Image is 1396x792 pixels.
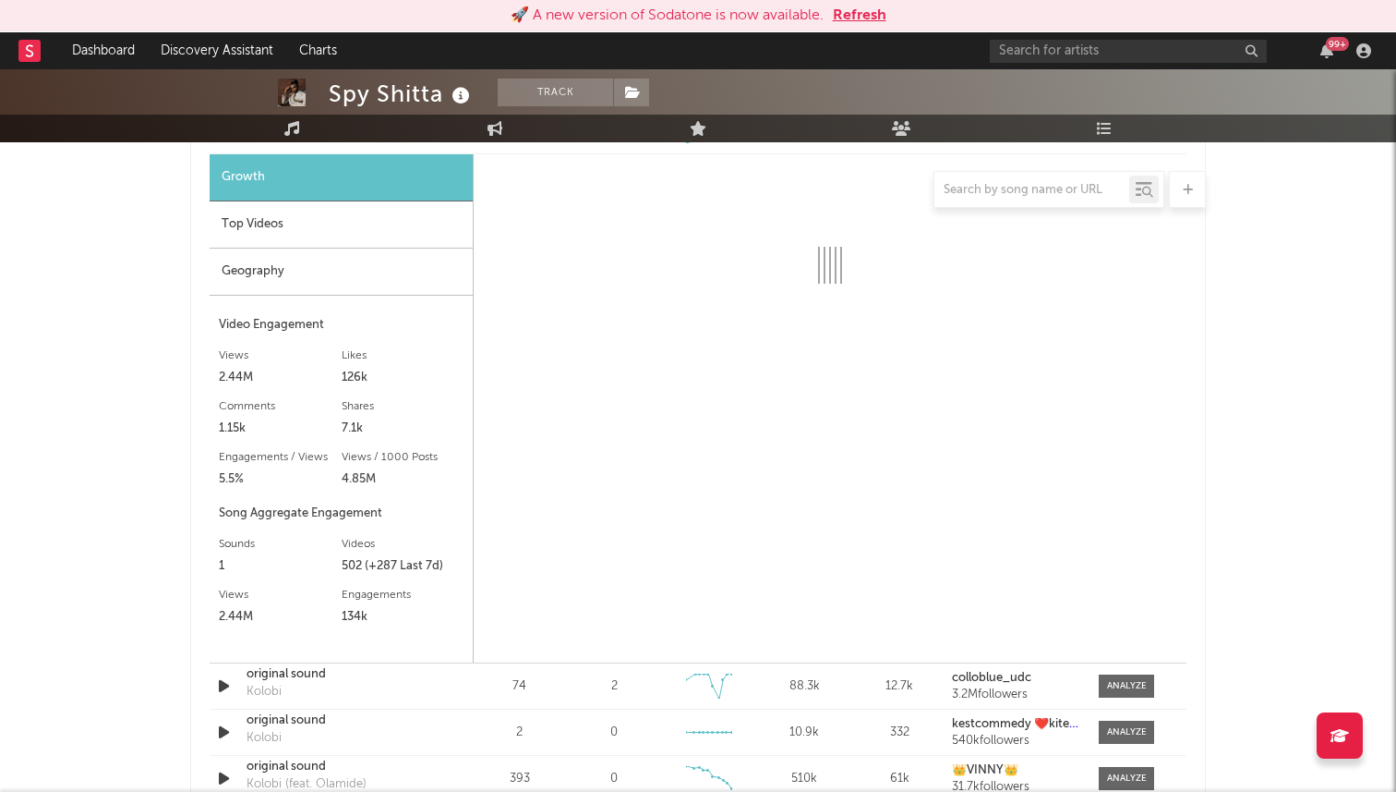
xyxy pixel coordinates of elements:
div: Views [219,584,342,606]
a: original sound [247,665,439,684]
input: Search for artists [990,40,1267,63]
div: 393 [476,770,562,788]
div: Growth [210,154,473,201]
div: 99 + [1326,37,1349,51]
div: Engagements [342,584,464,606]
div: Shares [342,396,464,418]
a: Charts [286,32,350,69]
div: Views [219,345,342,367]
div: Sounds [219,533,342,555]
a: colloblue_udc [952,672,1080,685]
div: 540k followers [952,735,1080,748]
button: Refresh [833,5,886,27]
a: kestcommedy ❤️kitengela [952,718,1080,731]
div: Video Engagement [219,314,463,336]
div: Spy Shitta [329,79,475,109]
div: 332 [857,724,943,742]
div: 2 [476,724,562,742]
div: Engagements / Views [219,446,342,469]
div: Views / 1000 Posts [342,446,464,469]
div: 5.5% [219,469,342,491]
div: 12.7k [857,677,943,696]
div: 0 [610,770,618,788]
div: 61k [857,770,943,788]
button: 99+ [1320,43,1333,58]
div: 74 [476,677,562,696]
div: 4.85M [342,469,464,491]
a: original sound [247,712,439,730]
strong: colloblue_udc [952,672,1031,684]
button: Track [498,79,613,106]
div: Top Videos [210,201,473,249]
div: 2 [611,677,618,696]
div: Likes [342,345,464,367]
a: original sound [247,758,439,776]
a: Dashboard [59,32,148,69]
strong: kestcommedy ❤️kitengela [952,718,1100,730]
div: 2.44M [219,606,342,628]
div: 134k [342,606,464,628]
div: 3.2M followers [952,688,1080,701]
div: 7.1k [342,418,464,440]
div: Videos [342,533,464,555]
div: 0 [610,724,618,742]
div: Geography [210,249,473,296]
div: 1.15k [219,418,342,440]
div: 10.9k [762,724,848,742]
div: 1 [219,555,342,578]
a: 👑VINNY👑 [952,764,1080,777]
div: Comments [219,396,342,418]
div: 2.44M [219,367,342,389]
a: Discovery Assistant [148,32,286,69]
div: Kolobi [247,729,282,748]
div: 88.3k [762,677,848,696]
div: 🚀 A new version of Sodatone is now available. [511,5,824,27]
div: 510k [762,770,848,788]
div: Kolobi [247,683,282,701]
strong: 👑VINNY👑 [952,764,1018,776]
input: Search by song name or URL [934,183,1129,198]
div: Song Aggregate Engagement [219,503,463,525]
div: 126k [342,367,464,389]
div: 502 (+287 Last 7d) [342,555,464,578]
